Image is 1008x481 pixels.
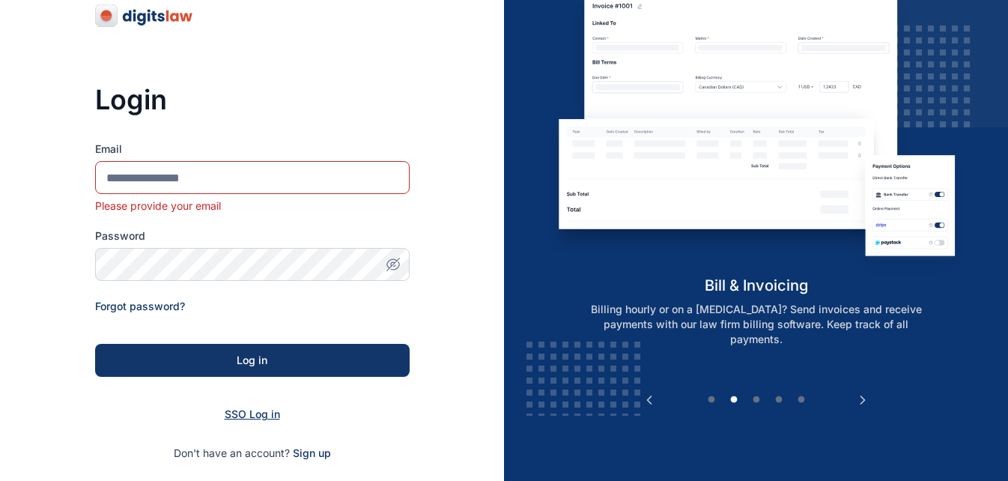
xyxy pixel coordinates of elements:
button: 4 [771,393,786,408]
p: Billing hourly or on a [MEDICAL_DATA]? Send invoices and receive payments with our law firm billi... [565,302,948,347]
p: Don't have an account? [95,446,410,461]
button: 3 [749,393,764,408]
span: Sign up [293,446,331,461]
label: Password [95,229,410,243]
h3: Login [95,85,410,115]
div: Please provide your email [95,199,410,214]
button: Previous [642,393,657,408]
button: 2 [726,393,741,408]
button: Next [855,393,870,408]
div: Log in [119,353,386,368]
img: digitslaw-logo [95,4,194,28]
label: Email [95,142,410,157]
button: Log in [95,344,410,377]
a: Forgot password? [95,300,185,312]
a: SSO Log in [225,408,280,420]
button: 5 [794,393,809,408]
button: 1 [704,393,719,408]
a: Sign up [293,447,331,459]
h5: bill & invoicing [548,275,964,296]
